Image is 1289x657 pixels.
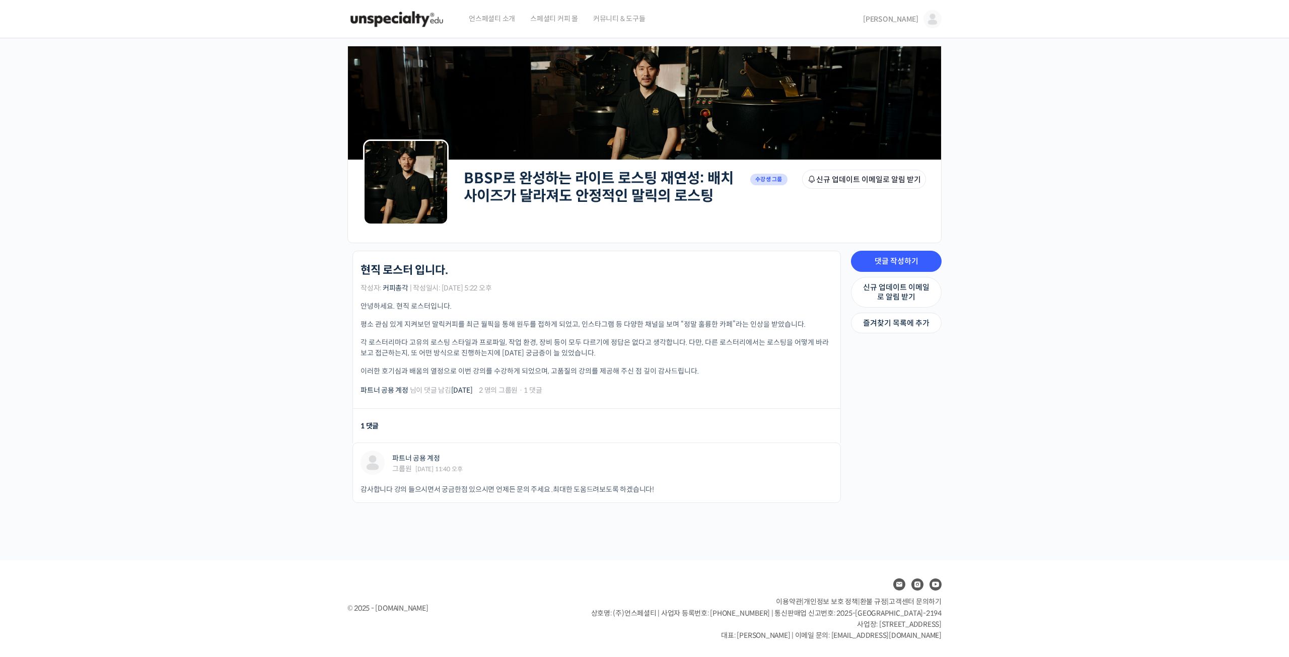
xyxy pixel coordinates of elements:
span: [PERSON_NAME] [863,15,918,24]
a: 댓글 작성하기 [851,251,942,272]
a: 파트너 공용 계정 [361,386,408,395]
span: 1 댓글 [524,387,542,394]
span: 고객센터 문의하기 [889,597,942,606]
a: 신규 업데이트 이메일로 알림 받기 [851,277,942,308]
a: 즐겨찾기 목록에 추가 [851,313,942,334]
p: | | | 상호명: (주)언스페셜티 | 사업자 등록번호: [PHONE_NUMBER] | 통신판매업 신고번호: 2025-[GEOGRAPHIC_DATA]-2194 사업장: [ST... [591,596,942,641]
a: 이용약관 [776,597,802,606]
div: 1 댓글 [361,419,379,433]
span: [DATE] 11:40 오후 [415,466,462,472]
p: 감사합니다 강의 들으시면서 궁금한점 있으시면 언제든 문의 주세요 . [361,484,833,495]
span: 최대한 도움드려보도록 하겠습니다! [553,485,654,494]
a: 커피총각 [383,283,408,293]
button: 신규 업데이트 이메일로 알림 받기 [802,170,926,189]
a: 환불 규정 [860,597,887,606]
p: 각 로스터리마다 고유의 로스팅 스타일과 프로파일, 작업 환경, 장비 등이 모두 다르기에 정답은 없다고 생각합니다. 다만, 다른 로스터리에서는 로스팅을 어떻게 바라보고 접근하는... [361,337,833,358]
a: "파트너 공용 계정"님 프로필 보기 [361,451,385,475]
a: [DATE] [451,386,473,395]
div: 그룹원 [392,465,411,472]
span: · [519,386,523,395]
span: 2 명의 그룹원 [479,387,518,394]
a: 개인정보 보호 정책 [804,597,858,606]
a: 파트너 공용 계정 [392,454,440,463]
span: 수강생 그룹 [750,174,787,185]
img: Group logo of BBSP로 완성하는 라이트 로스팅 재연성: 배치 사이즈가 달라져도 안정적인 말릭의 로스팅 [363,139,449,225]
h1: 현직 로스터 입니다. [361,264,448,277]
span: 님이 댓글 남김 [361,387,472,394]
p: 이러한 호기심과 배움의 열정으로 이번 강의를 수강하게 되었으며, 고품질의 강의를 제공해 주신 점 깊이 감사드립니다. [361,366,833,377]
a: BBSP로 완성하는 라이트 로스팅 재연성: 배치 사이즈가 달라져도 안정적인 말릭의 로스팅 [464,169,734,205]
div: © 2025 - [DOMAIN_NAME] [347,602,566,615]
p: 안녕하세요. 현직 로스터입니다. [361,301,833,312]
span: 작성자: | 작성일시: [DATE] 5:22 오후 [361,284,491,291]
p: 평소 관심 있게 지켜보던 말릭커피를 최근 월픽을 통해 원두를 접하게 되었고, 인스타그램 등 다양한 채널을 보며 “정말 훌륭한 카페”라는 인상을 받았습니다. [361,319,833,330]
